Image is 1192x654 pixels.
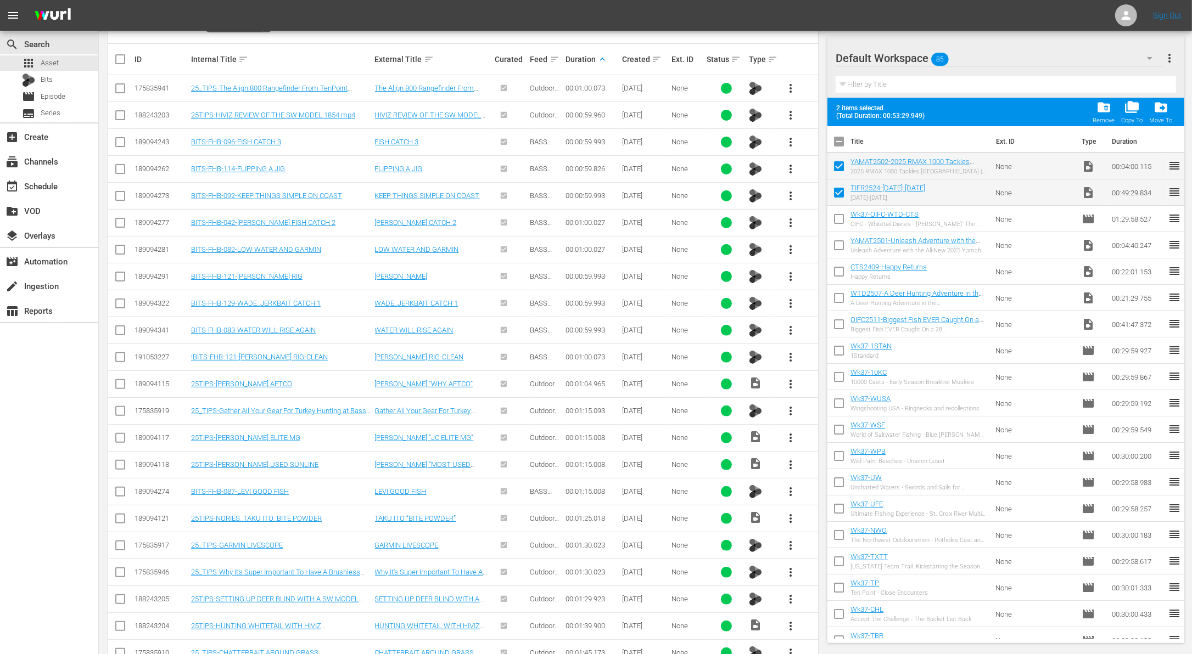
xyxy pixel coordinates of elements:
[622,326,668,334] div: [DATE]
[135,165,188,173] div: 189094262
[777,505,804,532] button: more_vert
[991,153,1078,179] td: None
[836,112,930,120] span: (Total Duration: 00:53:29.949)
[5,155,19,168] span: Channels
[191,165,285,173] a: BITS-FHB-114-FLIPPING A JIG
[671,326,703,334] div: None
[1124,100,1139,115] span: folder_copy
[777,317,804,343] button: more_vert
[1107,364,1168,390] td: 00:29:59.867
[749,162,762,176] img: TV Bits
[1107,337,1168,364] td: 00:29:59.927
[991,258,1078,285] td: None
[671,55,703,64] div: Ext. ID
[566,245,619,253] div: 00:01:00.027
[238,54,248,64] span: sort
[777,452,804,478] button: more_vert
[749,349,762,365] span: BITS
[1082,370,1095,384] span: Episode
[5,280,19,293] span: Ingestion
[135,55,188,64] div: ID
[777,559,804,585] button: more_vert
[135,245,188,253] div: 189094281
[777,263,804,290] button: more_vert
[566,299,619,307] div: 00:00:59.993
[1118,97,1146,127] button: Copy To
[530,299,559,357] span: BASS PRO SHOPS FISHERMAN'S HANDBOOK
[784,162,797,176] span: more_vert
[1105,126,1171,157] th: Duration
[850,326,987,333] div: Biggest Fish EVER Caught On a 28 [PERSON_NAME]! (GIANT Bluefin Tuna)
[749,82,762,95] img: TV Bits
[707,53,746,66] div: Status
[850,210,919,218] a: Wk37-OIFC-WTD-CTS
[622,84,668,92] div: [DATE]
[530,245,559,303] span: BASS PRO SHOPS FISHERMAN'S HANDBOOK
[850,500,883,508] a: Wk37-UFE
[777,398,804,424] button: more_vert
[530,111,559,152] span: Outdoor Action Tips Season 25
[749,161,762,177] span: BITS
[850,289,983,306] a: WTD2507-A Deer Hunting Adventure in the [GEOGRAPHIC_DATA]
[749,107,762,123] span: BITS
[850,300,987,307] div: A Deer Hunting Adventure in the [GEOGRAPHIC_DATA]
[850,526,887,534] a: Wk37-NWO
[784,404,797,418] span: more_vert
[671,165,703,173] div: None
[991,364,1078,390] td: None
[191,138,281,146] a: BITS-FHB-096-FISH CATCH 3
[991,311,1078,337] td: None
[850,263,927,271] a: CTS2409-Happy Returns
[777,156,804,182] button: more_vert
[622,191,668,200] div: [DATE]
[850,168,987,175] div: 2025 RMAX 1000 Tackles [GEOGRAPHIC_DATA] | Rock Crawling in AZ’s Rugged Terrain
[375,514,456,522] a: TAKU ITO “BITE POWDER”
[850,421,885,429] a: Wk37-WSF
[749,243,762,256] img: TV Bits
[850,368,887,376] a: Wk37-10KC
[784,539,797,552] span: more_vert
[622,111,668,119] div: [DATE]
[749,188,762,204] span: BITS
[671,111,703,119] div: None
[135,138,188,146] div: 189094243
[850,126,989,157] th: Title
[836,43,1162,74] div: Default Workspace
[1163,52,1176,65] span: more_vert
[530,218,559,276] span: BASS PRO SHOPS FISHERMAN'S HANDBOOK
[1082,318,1095,331] span: Video
[768,54,777,64] span: sort
[784,324,797,337] span: more_vert
[135,380,188,388] div: 189094115
[749,322,762,338] span: BITS
[671,272,703,280] div: None
[1089,97,1118,127] span: Remove Item From Workspace
[622,272,668,280] div: [DATE]
[784,512,797,525] span: more_vert
[1168,370,1181,383] span: reorder
[41,91,65,102] span: Episode
[850,579,879,587] a: Wk37-TP
[749,80,762,96] span: BITS
[784,189,797,202] span: more_vert
[622,353,668,361] div: [DATE]
[530,84,559,109] span: Outdoor Action Tips
[1075,126,1105,157] th: Type
[1107,258,1168,285] td: 00:22:01.153
[191,299,321,307] a: BITS-FHB-129-WADE_JERKBAIT CATCH 1
[622,299,668,307] div: [DATE]
[1082,344,1095,357] span: Episode
[191,433,300,442] a: 25TIPS-[PERSON_NAME] ELITE MG
[749,136,762,149] img: TV Bits
[850,352,892,359] div: 1Standard
[777,425,804,451] button: more_vert
[850,379,974,386] div: 10000 Casts - Early Season Breakline Muskies
[191,380,292,388] a: 25TIPS-[PERSON_NAME] AFTCO
[191,460,318,469] a: 25TIPS-[PERSON_NAME] USED SUNLINE
[784,351,797,364] span: more_vert
[777,532,804,559] button: more_vert
[530,53,562,66] div: Feed
[1168,264,1181,278] span: reorder
[784,270,797,283] span: more_vert
[777,129,804,155] button: more_vert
